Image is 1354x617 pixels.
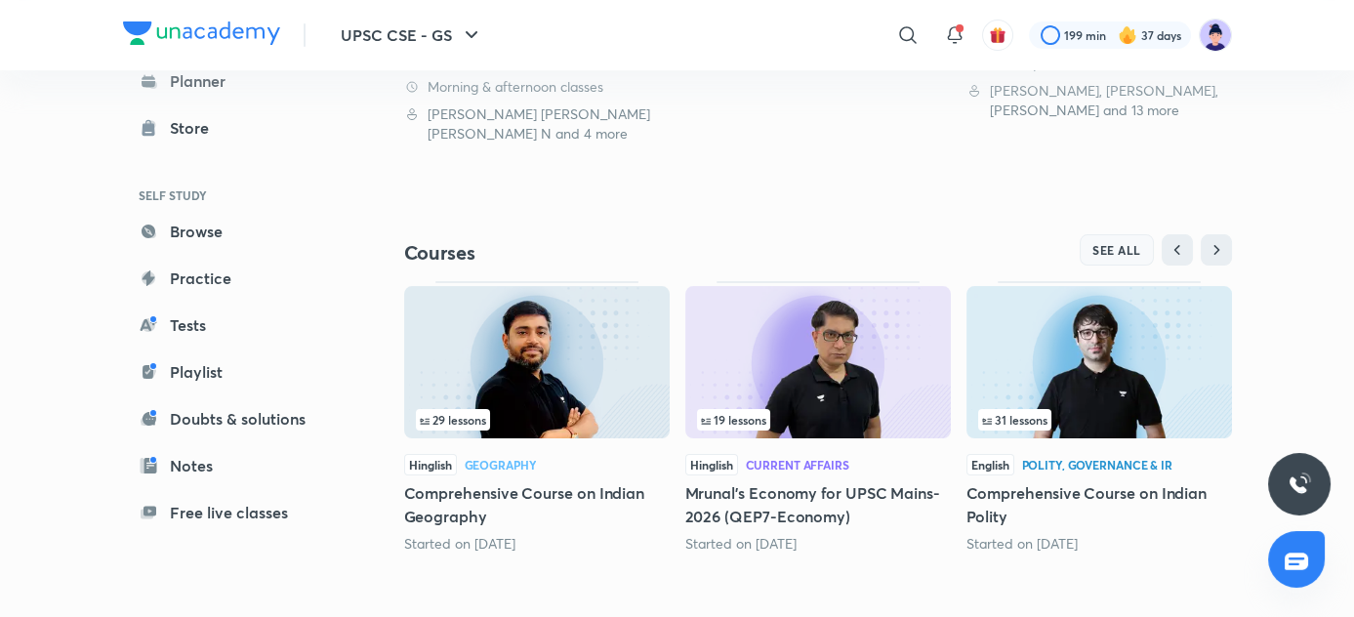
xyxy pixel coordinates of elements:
div: Store [170,116,221,140]
span: 31 lessons [982,414,1047,426]
div: Started on Aug 28 [685,534,951,554]
div: infocontainer [978,409,1220,431]
div: Started on Aug 4 [404,534,670,554]
img: Company Logo [123,21,280,45]
span: 19 lessons [701,414,766,426]
a: Doubts & solutions [123,399,349,438]
h4: Courses [404,240,818,266]
div: Morning & afternoon classes [404,77,670,97]
button: avatar [982,20,1013,51]
h5: Comprehensive Course on Indian Polity [966,481,1232,528]
div: left [697,409,939,431]
div: infocontainer [416,409,658,431]
span: SEE ALL [1092,243,1141,257]
div: Current Affairs [746,459,849,471]
div: Mrunal’s Economy for UPSC Mains-2026 (QEP7-Economy) [685,281,951,553]
span: English [966,454,1014,475]
a: Playlist [123,352,349,391]
div: Polity, Governance & IR [1022,459,1172,471]
div: Comprehensive Course on Indian Geography [404,281,670,553]
div: left [416,409,658,431]
div: infosection [416,409,658,431]
div: left [978,409,1220,431]
img: Thumbnail [404,286,670,438]
a: Store [123,108,349,147]
img: streak [1118,25,1137,45]
div: infosection [978,409,1220,431]
img: ttu [1288,473,1311,496]
img: Ravi Chalotra [1199,19,1232,52]
a: Practice [123,259,349,298]
a: Planner [123,62,349,101]
img: avatar [989,26,1006,44]
button: SEE ALL [1080,234,1154,266]
img: Thumbnail [685,286,951,438]
h6: SELF STUDY [123,179,349,212]
div: Sarmad Mehraj, Aastha Pilania, Chethan N and 4 more [404,104,670,144]
button: UPSC CSE - GS [329,16,495,55]
span: Hinglish [685,454,738,475]
a: Notes [123,446,349,485]
div: Comprehensive Course on Indian Polity [966,281,1232,553]
div: infosection [697,409,939,431]
a: Tests [123,306,349,345]
div: Started on Aug 18 [966,534,1232,554]
div: infocontainer [697,409,939,431]
span: Hinglish [404,454,457,475]
h5: Mrunal’s Economy for UPSC Mains-2026 (QEP7-Economy) [685,481,951,528]
div: Geography [465,459,537,471]
h5: Comprehensive Course on Indian Geography [404,481,670,528]
img: Thumbnail [966,286,1232,438]
a: Free live classes [123,493,349,532]
div: Paras Chitkara, Navdeep Singh, Sudarshan Gurjar and 13 more [966,81,1232,120]
span: 29 lessons [420,414,486,426]
a: Company Logo [123,21,280,50]
a: Browse [123,212,349,251]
